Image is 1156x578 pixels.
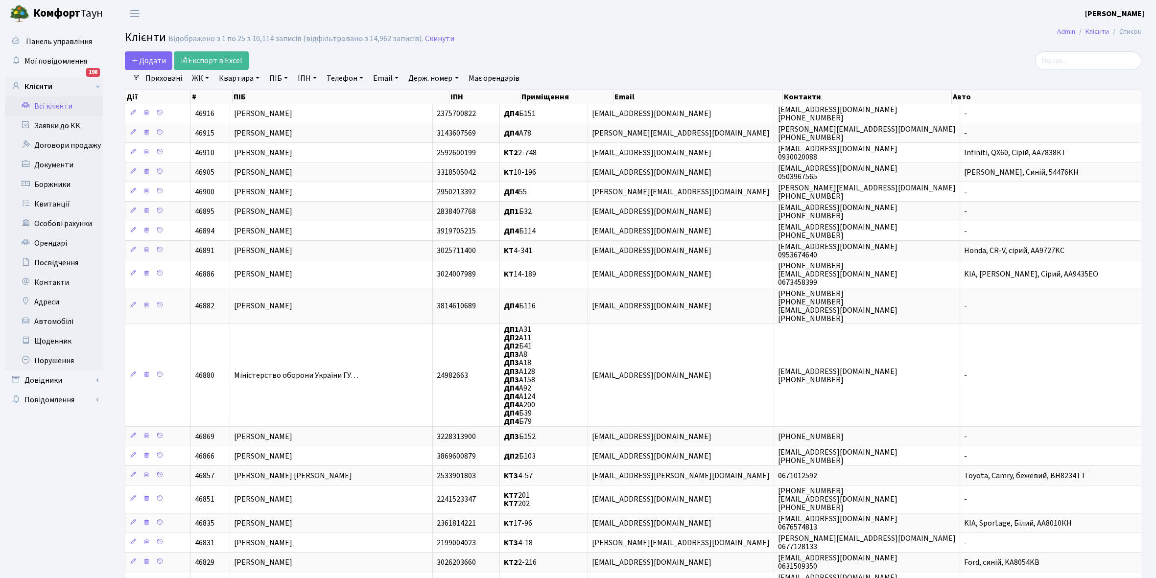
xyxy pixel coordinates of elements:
[504,451,536,462] span: Б103
[504,206,519,217] b: ДП1
[964,269,1098,279] span: KIA, [PERSON_NAME], Сірий, AA9435EO
[592,167,711,178] span: [EMAIL_ADDRESS][DOMAIN_NAME]
[188,70,213,87] a: ЖК
[504,490,518,501] b: КТ7
[964,494,967,505] span: -
[5,292,103,312] a: Адреси
[425,34,454,44] a: Скинути
[592,451,711,462] span: [EMAIL_ADDRESS][DOMAIN_NAME]
[195,269,214,279] span: 46886
[437,301,476,311] span: 3814610689
[437,245,476,256] span: 3025711400
[195,537,214,548] span: 46831
[778,470,817,481] span: 0671012592
[504,186,527,197] span: 55
[437,206,476,217] span: 2838407768
[195,494,214,505] span: 46851
[1035,51,1141,70] input: Пошук...
[195,518,214,529] span: 46835
[437,108,476,119] span: 2375700822
[234,206,292,217] span: [PERSON_NAME]
[778,533,956,552] span: [PERSON_NAME][EMAIL_ADDRESS][DOMAIN_NAME] 0677128133
[5,51,103,71] a: Мої повідомлення198
[504,470,518,481] b: КТ3
[592,537,770,548] span: [PERSON_NAME][EMAIL_ADDRESS][DOMAIN_NAME]
[504,167,514,178] b: КТ
[5,175,103,194] a: Боржники
[1085,26,1109,37] a: Клієнти
[964,537,967,548] span: -
[234,518,292,529] span: [PERSON_NAME]
[778,288,897,324] span: [PHONE_NUMBER] [PHONE_NUMBER] [EMAIL_ADDRESS][DOMAIN_NAME] [PHONE_NUMBER]
[504,391,519,402] b: ДП4
[504,324,535,427] span: А31 А11 Б41 А8 А18 А128 А158 А92 А124 А200 Б39 Б79
[1057,26,1075,37] a: Admin
[504,557,537,568] span: 2-216
[5,77,103,96] a: Клієнти
[234,537,292,548] span: [PERSON_NAME]
[265,70,292,87] a: ПІБ
[125,51,172,70] a: Додати
[778,366,897,385] span: [EMAIL_ADDRESS][DOMAIN_NAME] [PHONE_NUMBER]
[5,253,103,273] a: Посвідчення
[504,431,519,442] b: ДП3
[504,167,536,178] span: 10-196
[592,301,711,311] span: [EMAIL_ADDRESS][DOMAIN_NAME]
[504,301,536,311] span: Б116
[592,431,711,442] span: [EMAIL_ADDRESS][DOMAIN_NAME]
[964,245,1064,256] span: Honda, CR-V, сірий, AA9727KC
[437,557,476,568] span: 3026203660
[234,167,292,178] span: [PERSON_NAME]
[234,245,292,256] span: [PERSON_NAME]
[233,90,449,104] th: ПІБ
[783,90,952,104] th: Контакти
[504,226,519,236] b: ДП4
[964,226,967,236] span: -
[504,332,519,343] b: ДП2
[437,186,476,197] span: 2950213392
[1085,8,1144,20] a: [PERSON_NAME]
[504,557,518,568] b: КТ2
[778,202,897,221] span: [EMAIL_ADDRESS][DOMAIN_NAME] [PHONE_NUMBER]
[465,70,523,87] a: Має орендарів
[323,70,367,87] a: Телефон
[437,494,476,505] span: 2241523347
[964,147,1066,158] span: Infiniti, QX60, Сірій, АА7838КТ
[592,557,711,568] span: [EMAIL_ADDRESS][DOMAIN_NAME]
[369,70,402,87] a: Email
[592,494,711,505] span: [EMAIL_ADDRESS][DOMAIN_NAME]
[5,96,103,116] a: Всі клієнти
[234,226,292,236] span: [PERSON_NAME]
[195,147,214,158] span: 46910
[24,56,87,67] span: Мої повідомлення
[437,147,476,158] span: 2592600199
[504,301,519,311] b: ДП4
[504,108,519,119] b: ДП4
[234,470,352,481] span: [PERSON_NAME] [PERSON_NAME]
[234,301,292,311] span: [PERSON_NAME]
[778,447,897,466] span: [EMAIL_ADDRESS][DOMAIN_NAME] [PHONE_NUMBER]
[964,206,967,217] span: -
[215,70,263,87] a: Квартира
[778,553,897,572] span: [EMAIL_ADDRESS][DOMAIN_NAME] 0631509350
[964,518,1072,529] span: KIA, Sportage, Білий, АА8010КН
[592,470,770,481] span: [EMAIL_ADDRESS][PERSON_NAME][DOMAIN_NAME]
[437,451,476,462] span: 3869600879
[613,90,783,104] th: Email
[504,324,519,335] b: ДП1
[234,186,292,197] span: [PERSON_NAME]
[504,383,519,393] b: ДП4
[437,370,468,381] span: 24982663
[437,431,476,442] span: 3228313900
[504,245,514,256] b: КТ
[504,341,519,351] b: ДП2
[195,470,214,481] span: 46857
[778,104,897,123] span: [EMAIL_ADDRESS][DOMAIN_NAME] [PHONE_NUMBER]
[5,370,103,390] a: Довідники
[131,55,166,66] span: Додати
[168,34,423,44] div: Відображено з 1 по 25 з 10,114 записів (відфільтровано з 14,962 записів).
[504,108,536,119] span: Б151
[195,108,214,119] span: 46916
[195,451,214,462] span: 46866
[778,486,897,513] span: [PHONE_NUMBER] [EMAIL_ADDRESS][DOMAIN_NAME] [PHONE_NUMBER]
